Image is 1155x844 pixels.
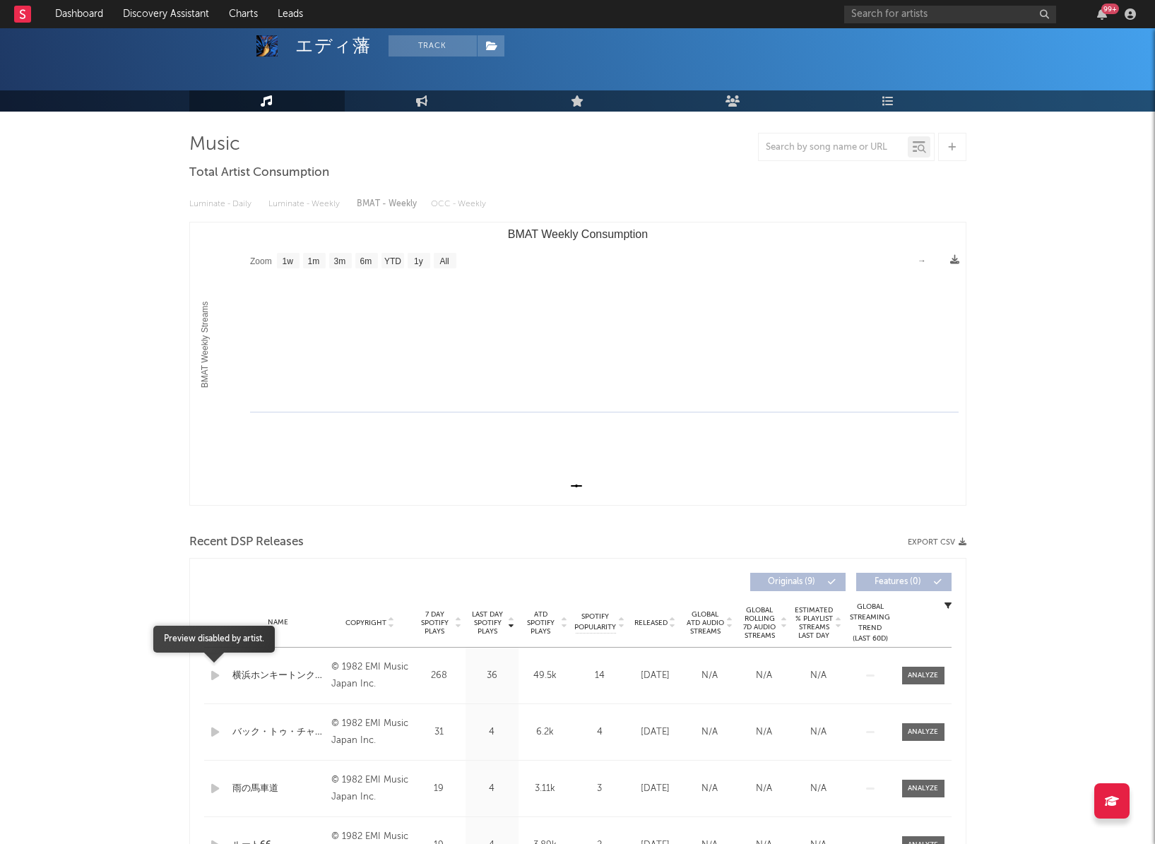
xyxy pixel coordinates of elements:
[522,782,568,796] div: 3.11k
[232,617,325,628] div: Name
[331,659,408,693] div: © 1982 EMI Music Japan Inc.
[795,782,842,796] div: N/A
[469,610,507,636] span: Last Day Spotify Plays
[333,256,345,266] text: 3m
[360,256,372,266] text: 6m
[844,6,1056,23] input: Search for artists
[389,35,477,57] button: Track
[439,256,449,266] text: All
[759,578,824,586] span: Originals ( 9 )
[686,782,733,796] div: N/A
[189,534,304,551] span: Recent DSP Releases
[307,256,319,266] text: 1m
[686,669,733,683] div: N/A
[575,725,624,739] div: 4
[575,782,624,796] div: 3
[295,35,371,57] div: エディ藩
[740,606,779,640] span: Global Rolling 7D Audio Streams
[1097,8,1107,20] button: 99+
[759,142,908,153] input: Search by song name or URL
[1101,4,1119,14] div: 99 +
[331,772,408,806] div: © 1982 EMI Music Japan Inc.
[232,725,325,739] a: バック・トゥ・チャイナ・タウン
[634,619,668,627] span: Released
[384,256,401,266] text: YTD
[250,256,272,266] text: Zoom
[232,782,325,796] a: 雨の馬車道
[416,610,454,636] span: 7 Day Spotify Plays
[908,538,966,547] button: Export CSV
[345,619,386,627] span: Copyright
[740,669,788,683] div: N/A
[200,302,210,388] text: BMAT Weekly Streams
[865,578,930,586] span: Features ( 0 )
[522,725,568,739] div: 6.2k
[522,669,568,683] div: 49.5k
[232,669,325,683] a: 横浜ホンキートンク・ブルース
[686,610,725,636] span: Global ATD Audio Streams
[795,669,842,683] div: N/A
[189,165,329,182] span: Total Artist Consumption
[282,256,293,266] text: 1w
[414,256,423,266] text: 1y
[849,602,892,644] div: Global Streaming Trend (Last 60D)
[416,669,462,683] div: 268
[632,725,679,739] div: [DATE]
[507,228,647,240] text: BMAT Weekly Consumption
[740,782,788,796] div: N/A
[632,669,679,683] div: [DATE]
[740,725,788,739] div: N/A
[795,606,834,640] span: Estimated % Playlist Streams Last Day
[469,782,515,796] div: 4
[750,573,846,591] button: Originals(9)
[416,782,462,796] div: 19
[686,725,733,739] div: N/A
[416,725,462,739] div: 31
[632,782,679,796] div: [DATE]
[469,669,515,683] div: 36
[574,612,616,633] span: Spotify Popularity
[918,256,926,266] text: →
[522,610,559,636] span: ATD Spotify Plays
[331,715,408,749] div: © 1982 EMI Music Japan Inc.
[190,222,966,505] svg: BMAT Weekly Consumption
[856,573,952,591] button: Features(0)
[575,669,624,683] div: 14
[795,725,842,739] div: N/A
[469,725,515,739] div: 4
